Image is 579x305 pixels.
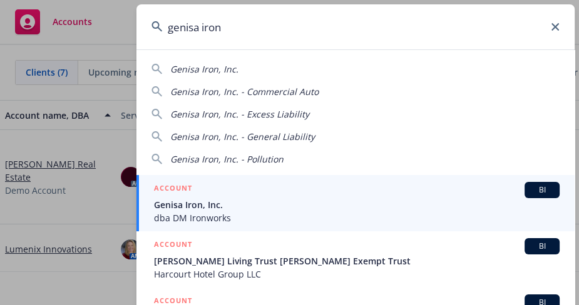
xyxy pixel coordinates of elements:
[154,254,560,267] span: [PERSON_NAME] Living Trust [PERSON_NAME] Exempt Trust
[530,184,555,196] span: BI
[170,131,315,142] span: Genisa Iron, Inc. - General Liability
[154,198,560,211] span: Genisa Iron, Inc.
[136,231,575,287] a: ACCOUNTBI[PERSON_NAME] Living Trust [PERSON_NAME] Exempt TrustHarcourt Hotel Group LLC
[170,108,309,120] span: Genisa Iron, Inc. - Excess Liability
[136,4,575,49] input: Search...
[136,175,575,231] a: ACCOUNTBIGenisa Iron, Inc.dba DM Ironworks
[154,211,560,224] span: dba DM Ironworks
[170,86,319,97] span: Genisa Iron, Inc. - Commercial Auto
[170,153,284,165] span: Genisa Iron, Inc. - Pollution
[154,238,192,253] h5: ACCOUNT
[170,63,238,75] span: Genisa Iron, Inc.
[154,182,192,197] h5: ACCOUNT
[154,267,560,281] span: Harcourt Hotel Group LLC
[530,241,555,252] span: BI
